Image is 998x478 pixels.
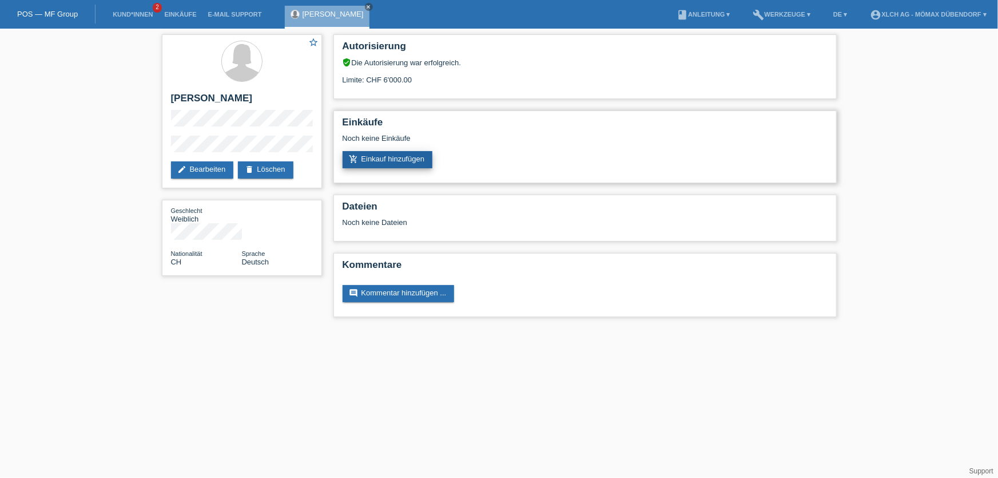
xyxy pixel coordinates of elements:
a: buildWerkzeuge ▾ [747,11,817,18]
i: delete [245,165,254,174]
span: Sprache [242,250,265,257]
i: build [753,9,765,21]
a: editBearbeiten [171,161,234,179]
a: close [365,3,373,11]
div: Noch keine Einkäufe [343,134,828,151]
div: Noch keine Dateien [343,218,692,227]
a: Kund*innen [107,11,158,18]
h2: Einkäufe [343,117,828,134]
a: DE ▾ [828,11,853,18]
span: Geschlecht [171,207,202,214]
div: Die Autorisierung war erfolgreich. [343,58,828,67]
h2: Autorisierung [343,41,828,58]
span: 2 [153,3,162,13]
i: account_circle [870,9,882,21]
a: bookAnleitung ▾ [671,11,735,18]
i: add_shopping_cart [349,155,359,164]
i: book [677,9,688,21]
span: Deutsch [242,258,269,266]
span: Nationalität [171,250,202,257]
a: Support [969,467,993,475]
h2: Dateien [343,201,828,218]
a: [PERSON_NAME] [303,10,364,18]
a: E-Mail Support [202,11,268,18]
h2: Kommentare [343,259,828,276]
a: star_border [309,37,319,49]
a: Einkäufe [158,11,202,18]
i: comment [349,289,359,298]
a: add_shopping_cartEinkauf hinzufügen [343,151,433,168]
a: account_circleXLCH AG - Mömax Dübendorf ▾ [865,11,992,18]
span: Schweiz [171,258,182,266]
i: edit [178,165,187,174]
i: verified_user [343,58,352,67]
h2: [PERSON_NAME] [171,93,313,110]
div: Limite: CHF 6'000.00 [343,67,828,84]
a: commentKommentar hinzufügen ... [343,285,455,302]
a: POS — MF Group [17,10,78,18]
i: close [366,4,372,10]
i: star_border [309,37,319,48]
a: deleteLöschen [238,161,293,179]
div: Weiblich [171,206,242,223]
